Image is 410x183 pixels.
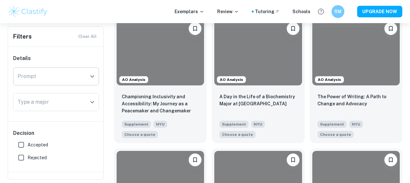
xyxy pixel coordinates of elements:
[122,130,158,138] span: We are looking for peacemakers, changemakers, global citizens, boundary breakers, creatives and i...
[287,153,299,166] button: Bookmark
[13,32,32,41] h6: Filters
[357,6,402,17] button: UPGRADE NOW
[217,8,239,15] p: Review
[212,17,304,143] a: AO AnalysisBookmarkA Day in the Life of a Biochemistry Major at NYUSupplementNYUWe are looking fo...
[316,6,326,17] button: Help and Feedback
[315,77,344,83] span: AO Analysis
[189,22,201,35] button: Bookmark
[122,93,199,114] p: Championing Inclusivity and Accessibility: My Journey as a Peacemaker and Changemaker
[88,98,97,107] button: Open
[217,77,246,83] span: AO Analysis
[384,22,397,35] button: Bookmark
[88,72,97,81] button: Open
[114,17,207,143] a: AO AnalysisBookmarkChampioning Inclusivity and Accessibility: My Journey as a Peacemaker and Chan...
[251,121,265,128] span: NYU
[119,77,148,83] span: AO Analysis
[317,93,395,107] p: The Power of Writing: A Path to Change and Advocacy
[255,8,280,15] a: Tutoring
[349,121,363,128] span: NYU
[28,141,48,148] span: Accepted
[287,22,299,35] button: Bookmark
[310,17,402,143] a: AO AnalysisBookmarkThe Power of Writing: A Path to Change and AdvocacySupplementNYUWe are looking...
[317,130,354,138] span: We are looking for peacemakers, changemakers, global citizens, boundary breakers, creatives and i...
[334,8,342,15] h6: RM
[384,153,397,166] button: Bookmark
[332,5,344,18] button: RM
[189,153,201,166] button: Bookmark
[317,121,347,128] span: Supplement
[175,8,204,15] p: Exemplars
[28,154,47,161] span: Rejected
[124,132,155,137] span: Choose a quote
[222,132,253,137] span: Choose a quote
[219,121,249,128] span: Supplement
[320,132,351,137] span: Choose a quote
[219,93,297,107] p: A Day in the Life of a Biochemistry Major at NYU
[8,5,48,18] img: Clastify logo
[292,8,310,15] a: Schools
[13,129,99,137] h6: Decision
[219,130,256,138] span: We are looking for peacemakers, changemakers, global citizens, boundary breakers, creatives and i...
[122,121,151,128] span: Supplement
[153,121,167,128] span: NYU
[13,55,99,62] h6: Details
